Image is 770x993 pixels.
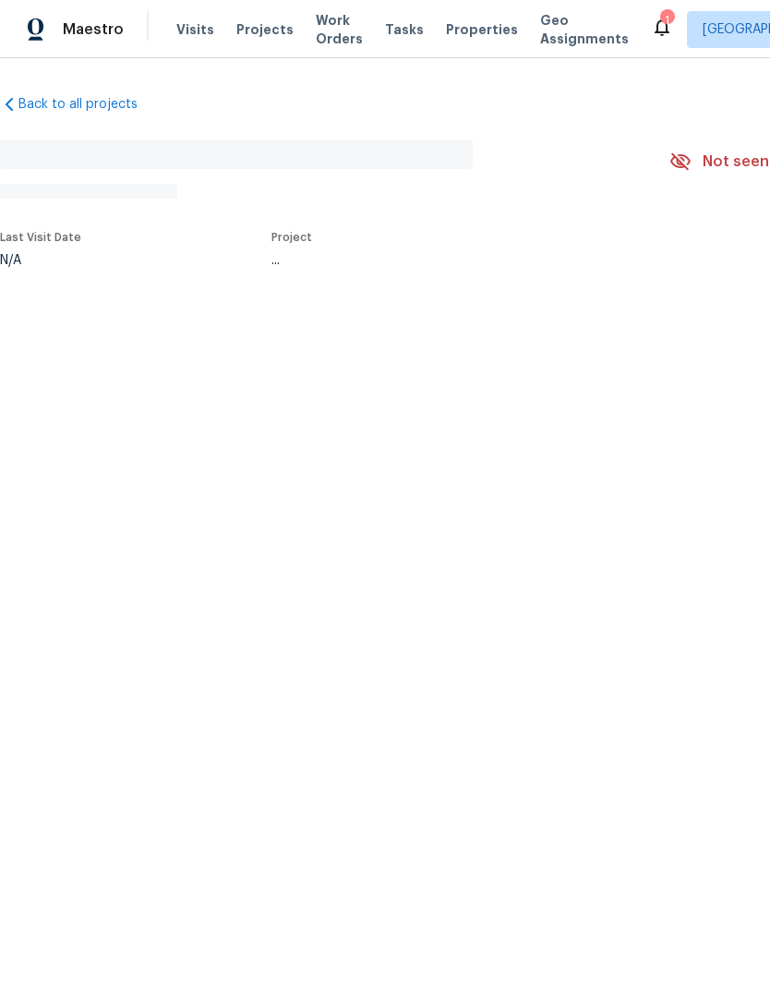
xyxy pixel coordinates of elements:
[271,232,312,243] span: Project
[660,11,673,30] div: 1
[316,11,363,48] span: Work Orders
[446,20,518,39] span: Properties
[385,23,424,36] span: Tasks
[63,20,124,39] span: Maestro
[236,20,294,39] span: Projects
[271,254,626,267] div: ...
[540,11,629,48] span: Geo Assignments
[176,20,214,39] span: Visits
